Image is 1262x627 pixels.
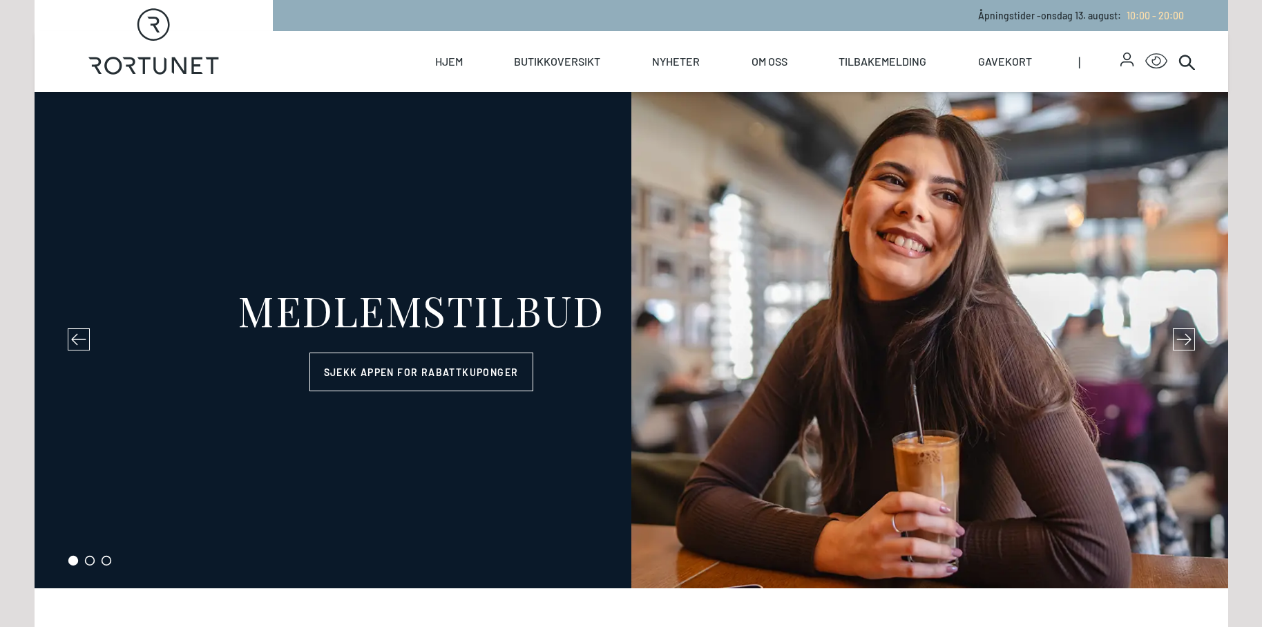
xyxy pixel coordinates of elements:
[978,8,1184,23] p: Åpningstider - onsdag 13. august :
[839,31,926,92] a: Tilbakemelding
[1121,10,1184,21] a: 10:00 - 20:00
[1127,10,1184,21] span: 10:00 - 20:00
[514,31,600,92] a: Butikkoversikt
[309,353,533,391] a: Sjekk appen for rabattkuponger
[1078,31,1121,92] span: |
[752,31,787,92] a: Om oss
[35,92,1228,588] div: slide 1 of 3
[435,31,463,92] a: Hjem
[652,31,700,92] a: Nyheter
[238,289,604,330] div: MEDLEMSTILBUD
[35,92,1228,588] section: carousel-slider
[1145,50,1167,73] button: Open Accessibility Menu
[978,31,1032,92] a: Gavekort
